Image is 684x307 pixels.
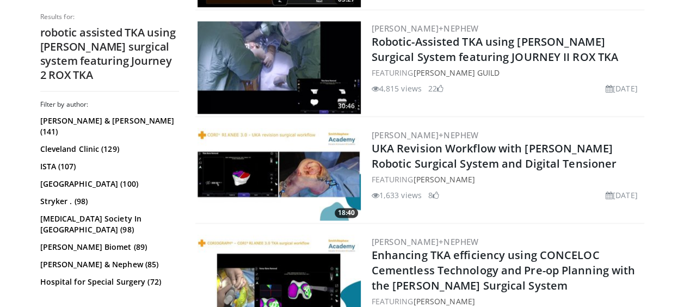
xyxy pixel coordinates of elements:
a: [PERSON_NAME]+Nephew [372,23,479,34]
a: Enhancing TKA efficiency using CONCELOC Cementless Technology and Pre-op Planning with the [PERSO... [372,248,636,293]
a: [GEOGRAPHIC_DATA] (100) [40,179,176,189]
a: [PERSON_NAME] [413,174,475,185]
a: 30:46 [198,21,361,114]
li: [DATE] [606,83,638,94]
h2: robotic assisted TKA using [PERSON_NAME] surgical system featuring Journey 2 ROX TKA [40,26,179,82]
a: [PERSON_NAME] Guild [413,67,500,78]
a: [PERSON_NAME] [413,296,475,306]
a: Robotic-Assisted TKA using [PERSON_NAME] Surgical System featuring JOURNEY II ROX TKA [372,34,618,64]
li: [DATE] [606,189,638,201]
a: [MEDICAL_DATA] Society In [GEOGRAPHIC_DATA] (98) [40,213,176,235]
a: 18:40 [198,128,361,220]
a: Hospital for Special Surgery (72) [40,277,176,287]
h3: Filter by author: [40,100,179,109]
a: Cleveland Clinic (129) [40,144,176,155]
li: 22 [428,83,443,94]
a: ISTA (107) [40,161,176,172]
div: FEATURING [372,67,642,78]
a: [PERSON_NAME]+Nephew [372,130,479,140]
li: 4,815 views [372,83,422,94]
div: FEATURING [372,174,642,185]
a: [PERSON_NAME] & Nephew (85) [40,259,176,270]
p: Results for: [40,13,179,21]
img: b9e988bb-7d46-414d-b47b-d0329442710b.300x170_q85_crop-smart_upscale.jpg [198,21,361,114]
a: [PERSON_NAME] Biomet (89) [40,242,176,253]
a: [PERSON_NAME] & [PERSON_NAME] (141) [40,115,176,137]
span: 30:46 [335,101,358,111]
li: 8 [428,189,439,201]
a: Stryker . (98) [40,196,176,207]
div: FEATURING [372,296,642,307]
li: 1,633 views [372,189,422,201]
span: 18:40 [335,208,358,218]
img: 02205603-5ba6-4c11-9b25-5721b1ef82fa.300x170_q85_crop-smart_upscale.jpg [198,128,361,220]
a: UKA Revision Workflow with [PERSON_NAME] Robotic Surgical System and Digital Tensioner [372,141,617,171]
a: [PERSON_NAME]+Nephew [372,236,479,247]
